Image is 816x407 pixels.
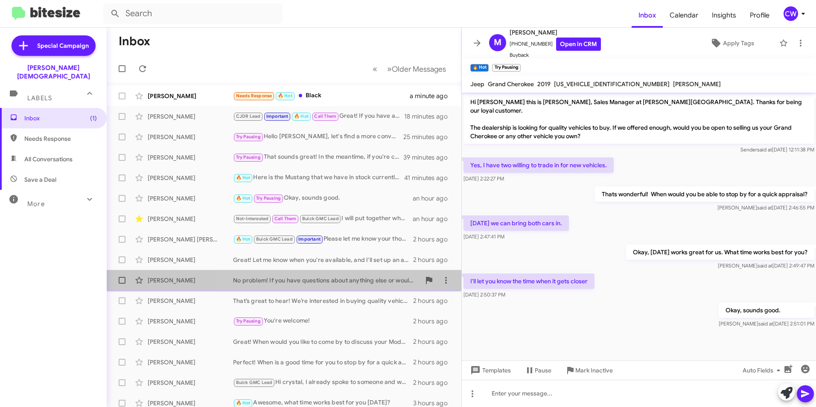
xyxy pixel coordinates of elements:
[743,3,776,28] a: Profile
[510,27,601,38] span: [PERSON_NAME]
[404,174,455,182] div: 41 minutes ago
[148,317,233,326] div: [PERSON_NAME]
[103,3,283,24] input: Search
[757,204,772,211] span: said at
[233,358,413,366] div: Perfect! When is a good time for you to stop by for a quick appraisal?
[24,114,97,122] span: Inbox
[233,256,413,264] div: Great! Let me know when you're available, and I'll set up an appointment for you to discuss your ...
[367,60,382,78] button: Previous
[236,134,261,140] span: Try Pausing
[413,317,455,326] div: 2 hours ago
[148,235,233,244] div: [PERSON_NAME] [PERSON_NAME]
[314,113,336,119] span: Call Them
[278,93,292,99] span: 🔥 Hot
[705,3,743,28] a: Insights
[148,378,233,387] div: [PERSON_NAME]
[554,80,670,88] span: [US_VEHICLE_IDENTIFICATION_NUMBER]
[27,200,45,208] span: More
[463,273,595,289] p: I'll let you know the time when it gets closer
[537,80,551,88] span: 2019
[494,36,501,49] span: M
[236,318,261,324] span: Try Pausing
[510,38,601,51] span: [PHONE_NUMBER]
[298,236,321,242] span: Important
[233,214,413,224] div: I will put together what we spoke about and send it over to you shortly
[413,215,455,223] div: an hour ago
[27,94,52,102] span: Labels
[632,3,663,28] a: Inbox
[233,276,420,285] div: No problem! If you have questions about anything else or would like to discuss your vehicle, just...
[236,195,251,201] span: 🔥 Hot
[148,337,233,346] div: [PERSON_NAME]
[148,92,233,100] div: [PERSON_NAME]
[236,380,273,385] span: Buick GMC Lead
[148,153,233,162] div: [PERSON_NAME]
[740,146,814,153] span: Sender [DATE] 12:11:38 PM
[233,316,413,326] div: You're welcome!
[256,236,293,242] span: Buick GMC Lead
[373,64,377,74] span: «
[413,337,455,346] div: 2 hours ago
[90,114,97,122] span: (1)
[718,262,814,269] span: [PERSON_NAME] [DATE] 2:49:47 PM
[24,175,56,184] span: Save a Deal
[758,262,772,269] span: said at
[233,337,413,346] div: Great! When would you like to come by to discuss your Model X and explore your options?
[236,93,272,99] span: Needs Response
[723,35,754,51] span: Apply Tags
[757,146,772,153] span: said at
[413,256,455,264] div: 2 hours ago
[233,91,410,101] div: Black
[37,41,89,50] span: Special Campaign
[236,236,251,242] span: 🔥 Hot
[463,175,504,182] span: [DATE] 2:22:27 PM
[626,244,814,260] p: Okay, [DATE] works great for us. What time works best for you?
[510,51,601,59] span: Buyback
[463,157,614,173] p: Yes, I have two willing to trade in for new vehicles.
[743,363,784,378] span: Auto Fields
[717,204,814,211] span: [PERSON_NAME] [DATE] 2:46:55 PM
[236,154,261,160] span: Try Pausing
[663,3,705,28] a: Calendar
[719,302,814,318] p: Okay, sounds good.
[148,174,233,182] div: [PERSON_NAME]
[736,363,790,378] button: Auto Fields
[294,113,309,119] span: 🔥 Hot
[413,358,455,366] div: 2 hours ago
[236,216,269,221] span: Not-Interested
[266,113,289,119] span: Important
[413,297,455,305] div: 2 hours ago
[410,92,455,100] div: a minute ago
[719,320,814,327] span: [PERSON_NAME] [DATE] 2:51:01 PM
[403,153,455,162] div: 39 minutes ago
[233,378,413,387] div: Hi crystal, I already spoke to someone and we were unable to get to a good range.
[274,216,297,221] span: Call Them
[673,80,721,88] span: [PERSON_NAME]
[463,94,814,144] p: Hi [PERSON_NAME] this is [PERSON_NAME], Sales Manager at [PERSON_NAME][GEOGRAPHIC_DATA]. Thanks f...
[233,173,404,183] div: Here is the Mustang that we have in stock currently. What are your thoughts?
[413,378,455,387] div: 2 hours ago
[387,64,392,74] span: »
[575,363,613,378] span: Mark Inactive
[148,256,233,264] div: [PERSON_NAME]
[148,112,233,121] div: [PERSON_NAME]
[392,64,446,74] span: Older Messages
[233,152,403,162] div: That sounds great! In the meantime, if you're considering selling your current vehicle, let me kn...
[148,297,233,305] div: [PERSON_NAME]
[148,358,233,366] div: [PERSON_NAME]
[236,113,261,119] span: CJDR Lead
[148,276,233,285] div: [PERSON_NAME]
[463,233,504,240] span: [DATE] 2:47:41 PM
[24,134,97,143] span: Needs Response
[556,38,601,51] a: Open in CRM
[233,234,413,244] div: Please let me know your thoughts, and if there is anything else I can help answer.
[413,194,455,203] div: an hour ago
[595,186,814,202] p: Thats wonderful! When would you be able to stop by for a quick appraisal?
[784,6,798,21] div: CW
[403,133,455,141] div: 25 minutes ago
[470,80,484,88] span: Jeep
